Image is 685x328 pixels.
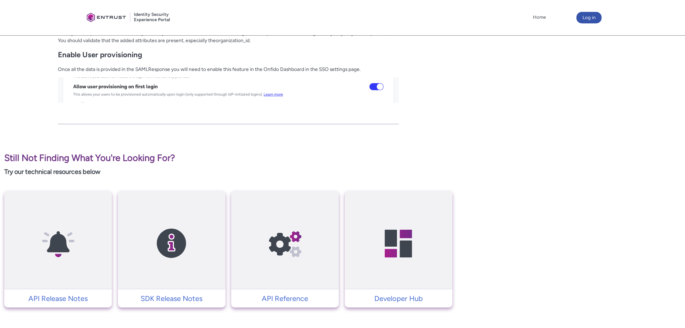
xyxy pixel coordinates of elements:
[137,205,206,282] img: SDK Release Notes
[364,205,433,282] img: Developer Hub
[235,293,335,304] p: API Reference
[122,293,222,304] p: SDK Release Notes
[531,12,548,23] a: Home
[58,30,399,44] p: Once you setup the new attributes in your IdP, you can see what will be the resulting SAMLRespons...
[251,205,319,282] img: API Reference
[8,293,108,304] p: API Release Notes
[4,151,452,165] p: Still Not Finding What You're Looking For?
[4,167,452,177] p: Try our technical resources below
[118,293,225,304] a: SDK Release Notes
[216,37,250,43] span: organization_id
[58,66,399,73] p: Once all the data is provided in the SAMLResponse you will need to enable this feature in the Onf...
[576,12,602,23] button: Log in
[4,293,112,304] a: API Release Notes
[348,293,449,304] p: Developer Hub
[231,293,339,304] a: API Reference
[345,293,452,304] a: Developer Hub
[58,50,399,59] h2: Enable User provisioning
[24,205,92,282] img: API Release Notes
